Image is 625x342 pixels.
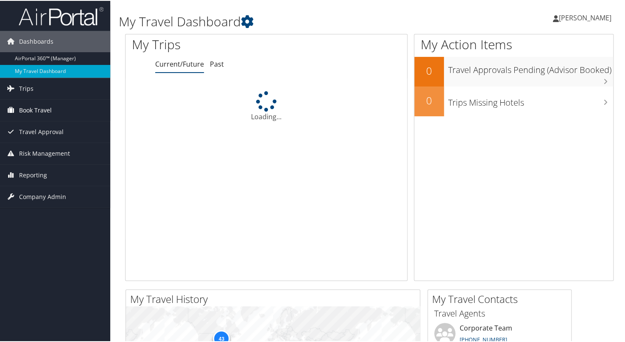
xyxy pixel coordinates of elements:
[210,59,224,68] a: Past
[19,185,66,207] span: Company Admin
[414,86,613,115] a: 0Trips Missing Hotels
[414,35,613,53] h1: My Action Items
[432,291,571,306] h2: My Travel Contacts
[448,92,613,108] h3: Trips Missing Hotels
[19,142,70,163] span: Risk Management
[19,121,64,142] span: Travel Approval
[19,99,52,120] span: Book Travel
[448,59,613,75] h3: Travel Approvals Pending (Advisor Booked)
[155,59,204,68] a: Current/Future
[19,6,103,25] img: airportal-logo.png
[414,56,613,86] a: 0Travel Approvals Pending (Advisor Booked)
[553,4,620,30] a: [PERSON_NAME]
[132,35,283,53] h1: My Trips
[119,12,453,30] h1: My Travel Dashboard
[19,164,47,185] span: Reporting
[126,90,407,121] div: Loading...
[414,93,444,107] h2: 0
[434,307,565,319] h3: Travel Agents
[19,30,53,51] span: Dashboards
[130,291,420,306] h2: My Travel History
[559,12,611,22] span: [PERSON_NAME]
[414,63,444,77] h2: 0
[19,77,33,98] span: Trips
